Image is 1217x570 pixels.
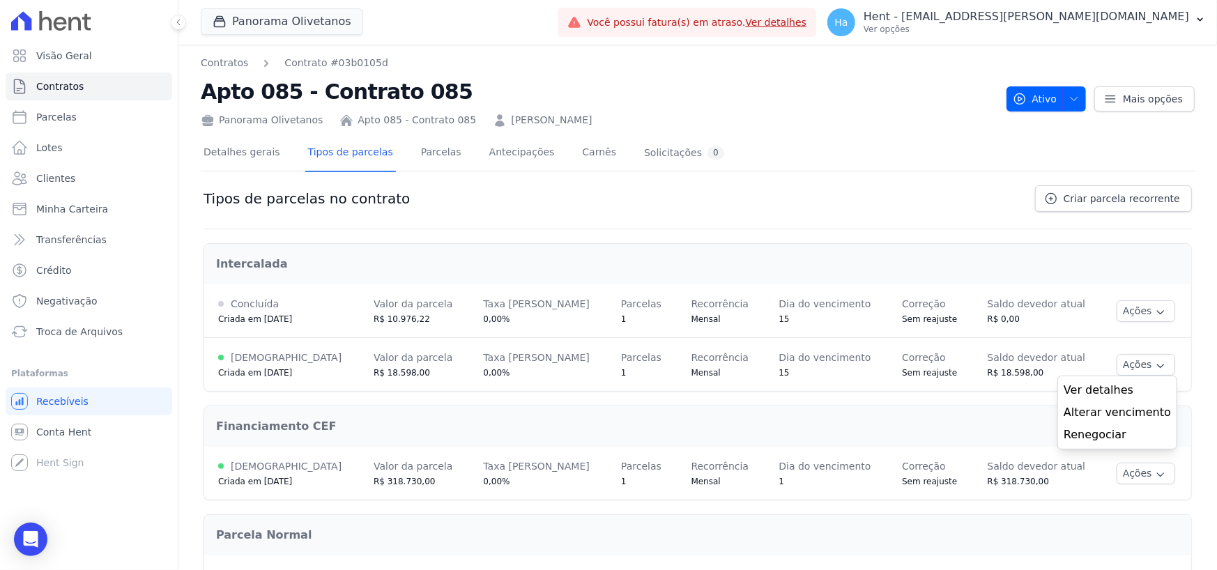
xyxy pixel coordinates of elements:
[779,298,871,309] span: Dia do vencimento
[988,368,1044,378] span: R$ 18.598,00
[36,233,107,247] span: Transferências
[483,368,510,378] span: 0,00%
[691,314,721,324] span: Mensal
[218,314,292,324] span: Criada em [DATE]
[6,134,172,162] a: Lotes
[36,263,72,277] span: Crédito
[11,365,167,382] div: Plataformas
[36,425,91,439] span: Conta Hent
[201,56,248,70] a: Contratos
[621,477,627,486] span: 1
[621,352,661,363] span: Parcelas
[707,146,724,160] div: 0
[1123,92,1183,106] span: Mais opções
[902,314,957,324] span: Sem reajuste
[691,461,749,472] span: Recorrência
[6,287,172,315] a: Negativação
[988,298,1086,309] span: Saldo devedor atual
[374,368,430,378] span: R$ 18.598,00
[36,202,108,216] span: Minha Carteira
[284,56,388,70] a: Contrato #03b0105d
[902,477,957,486] span: Sem reajuste
[1094,86,1195,111] a: Mais opções
[1013,86,1057,111] span: Ativo
[816,3,1217,42] button: Ha Hent - [EMAIL_ADDRESS][PERSON_NAME][DOMAIN_NAME] Ver opções
[779,477,784,486] span: 1
[36,394,89,408] span: Recebíveis
[374,461,452,472] span: Valor da parcela
[231,461,342,472] span: [DEMOGRAPHIC_DATA]
[204,190,410,207] h1: Tipos de parcelas no contrato
[988,461,1086,472] span: Saldo devedor atual
[216,418,1179,435] h2: Financiamento CEF
[201,76,995,107] h2: Apto 085 - Contrato 085
[902,368,957,378] span: Sem reajuste
[36,294,98,308] span: Negativação
[511,113,592,128] a: [PERSON_NAME]
[374,352,452,363] span: Valor da parcela
[418,135,464,172] a: Parcelas
[779,314,789,324] span: 15
[358,113,476,128] a: Apto 085 - Contrato 085
[1035,185,1192,212] a: Criar parcela recorrente
[374,477,436,486] span: R$ 318.730,00
[6,226,172,254] a: Transferências
[1006,86,1087,111] button: Ativo
[691,298,749,309] span: Recorrência
[864,24,1189,35] p: Ver opções
[6,318,172,346] a: Troca de Arquivos
[36,171,75,185] span: Clientes
[36,141,63,155] span: Lotes
[691,352,749,363] span: Recorrência
[216,256,1179,272] h2: Intercalada
[201,56,388,70] nav: Breadcrumb
[6,164,172,192] a: Clientes
[6,42,172,70] a: Visão Geral
[36,79,84,93] span: Contratos
[902,352,946,363] span: Correção
[1117,300,1175,322] button: Ações
[1064,382,1171,399] span: Ver detalhes
[231,352,342,363] span: [DEMOGRAPHIC_DATA]
[779,461,871,472] span: Dia do vencimento
[6,195,172,223] a: Minha Carteira
[988,477,1050,486] span: R$ 318.730,00
[218,477,292,486] span: Criada em [DATE]
[6,72,172,100] a: Contratos
[201,135,283,172] a: Detalhes gerais
[1117,354,1175,376] button: Ações
[483,298,589,309] span: Taxa [PERSON_NAME]
[6,387,172,415] a: Recebíveis
[864,10,1189,24] p: Hent - [EMAIL_ADDRESS][PERSON_NAME][DOMAIN_NAME]
[835,17,848,27] span: Ha
[201,8,363,35] button: Panorama Olivetanos
[6,103,172,131] a: Parcelas
[483,461,589,472] span: Taxa [PERSON_NAME]
[231,298,279,309] span: Concluída
[579,135,619,172] a: Carnês
[587,15,806,30] span: Você possui fatura(s) em atraso.
[14,523,47,556] div: Open Intercom Messenger
[374,298,452,309] span: Valor da parcela
[691,368,721,378] span: Mensal
[1064,192,1180,206] span: Criar parcela recorrente
[483,352,589,363] span: Taxa [PERSON_NAME]
[6,418,172,446] a: Conta Hent
[902,298,946,309] span: Correção
[1064,404,1171,421] span: Alterar vencimento
[218,368,292,378] span: Criada em [DATE]
[483,477,510,486] span: 0,00%
[641,135,727,172] a: Solicitações0
[621,368,627,378] span: 1
[621,298,661,309] span: Parcelas
[988,352,1086,363] span: Saldo devedor atual
[746,17,807,28] a: Ver detalhes
[305,135,396,172] a: Tipos de parcelas
[1064,426,1171,443] a: Renegociar
[201,56,995,70] nav: Breadcrumb
[902,461,946,472] span: Correção
[988,314,1020,324] span: R$ 0,00
[6,256,172,284] a: Crédito
[36,110,77,124] span: Parcelas
[1117,463,1175,484] button: Ações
